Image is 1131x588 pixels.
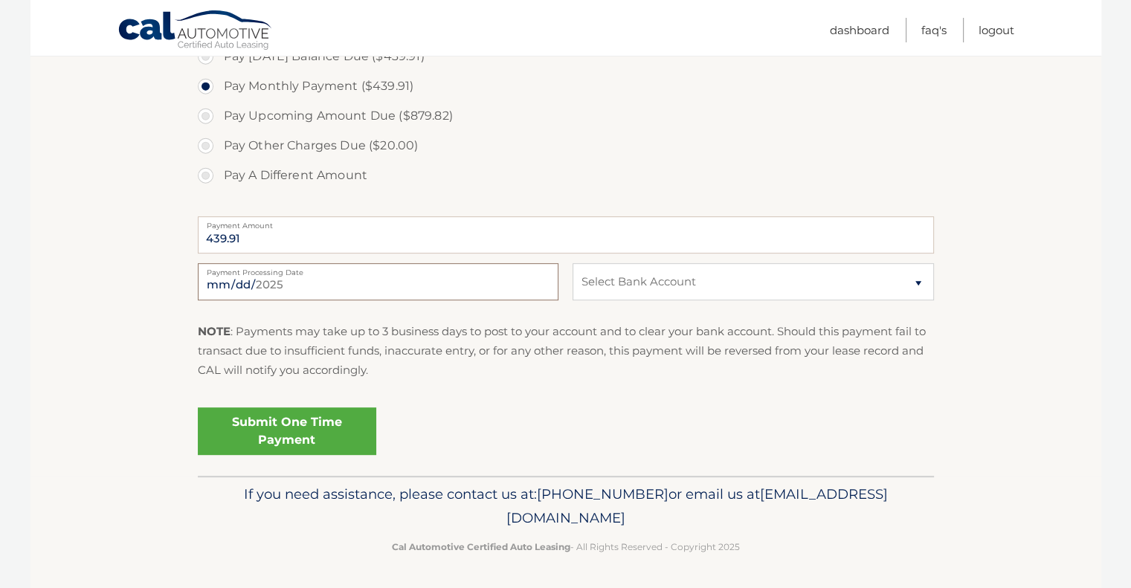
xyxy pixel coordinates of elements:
[198,407,376,455] a: Submit One Time Payment
[198,216,934,253] input: Payment Amount
[207,482,924,530] p: If you need assistance, please contact us at: or email us at
[506,485,888,526] span: [EMAIL_ADDRESS][DOMAIN_NAME]
[198,216,934,228] label: Payment Amount
[207,539,924,555] p: - All Rights Reserved - Copyright 2025
[921,18,947,42] a: FAQ's
[830,18,889,42] a: Dashboard
[198,324,231,338] strong: NOTE
[117,10,274,53] a: Cal Automotive
[198,131,934,161] label: Pay Other Charges Due ($20.00)
[198,101,934,131] label: Pay Upcoming Amount Due ($879.82)
[537,485,668,503] span: [PHONE_NUMBER]
[198,263,558,275] label: Payment Processing Date
[392,541,570,552] strong: Cal Automotive Certified Auto Leasing
[979,18,1014,42] a: Logout
[198,71,934,101] label: Pay Monthly Payment ($439.91)
[198,322,934,381] p: : Payments may take up to 3 business days to post to your account and to clear your bank account....
[198,263,558,300] input: Payment Date
[198,161,934,190] label: Pay A Different Amount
